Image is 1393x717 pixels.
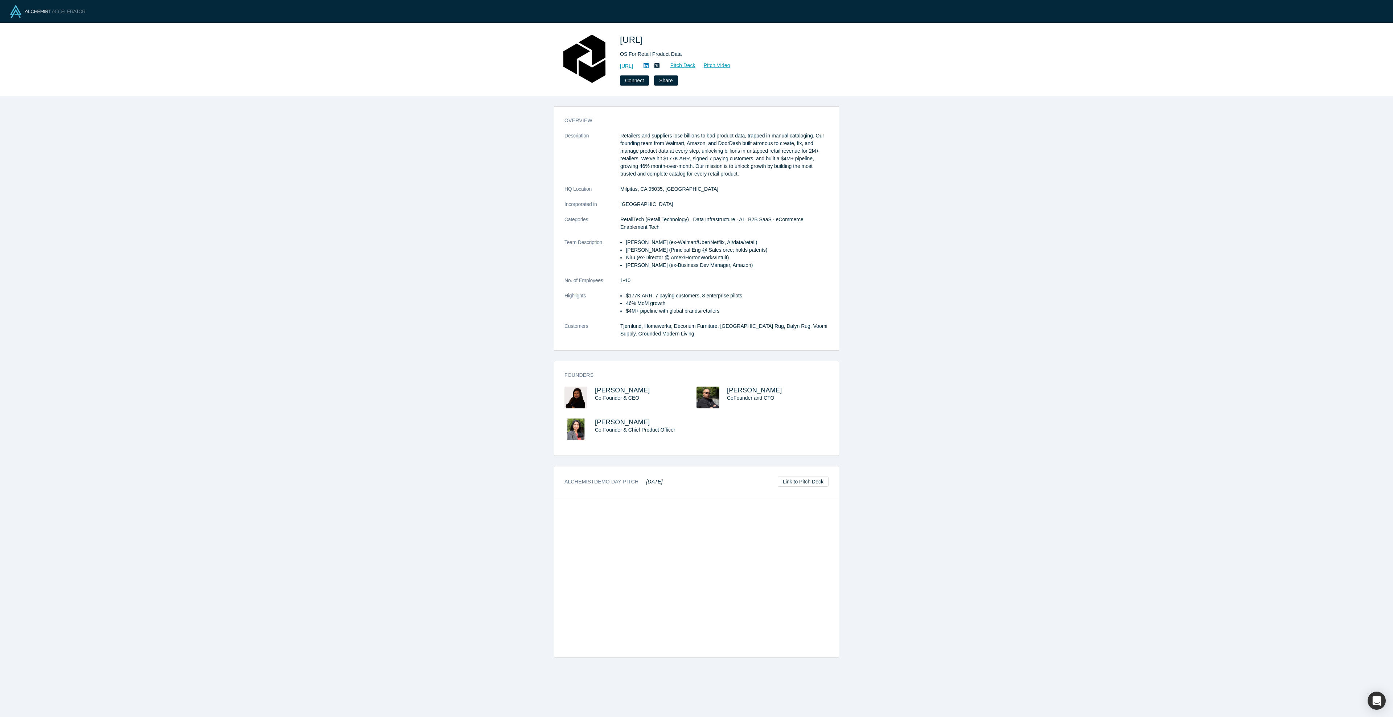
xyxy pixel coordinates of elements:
a: Pitch Deck [662,61,696,70]
div: OS For Retail Product Data [620,50,823,58]
img: Surajit Dutta's Profile Image [696,387,719,408]
img: Atronous.ai's Logo [559,33,610,84]
dt: Incorporated in [564,201,620,216]
p: $4M+ pipeline with global brands/retailers [626,307,829,315]
a: [PERSON_NAME] [727,387,782,394]
p: [PERSON_NAME] (ex-Business Dev Manager, Amazon) [626,261,829,269]
span: CoFounder and CTO [727,395,774,401]
span: Co-Founder & CEO [595,395,639,401]
dt: Customers [564,322,620,345]
a: [PERSON_NAME] [595,387,650,394]
p: Retailers and suppliers lose billions to bad product data, trapped in manual cataloging. Our foun... [620,132,829,178]
p: [PERSON_NAME] (Principal Eng @ Salesforce; holds patents) [626,246,829,254]
dt: Highlights [564,292,620,322]
dt: No. of Employees [564,277,620,292]
button: Connect [620,75,649,86]
img: Jayashree Dutta's Profile Image [564,387,587,408]
dt: Team Description [564,239,620,277]
iframe: atronous.ai [554,497,839,657]
a: [URL] [620,62,633,70]
p: Niru (ex-Director @ Amex/HortonWorks/Intuit) [626,254,829,261]
button: Share [654,75,678,86]
dd: Milpitas, CA 95035, [GEOGRAPHIC_DATA] [620,185,829,193]
a: Pitch Video [696,61,731,70]
span: Co-Founder & Chief Product Officer [595,427,675,433]
dt: Categories [564,216,620,239]
h3: Alchemist Demo Day Pitch [564,478,663,486]
p: [PERSON_NAME] (ex-Walmart/Uber/Netflix, AI/data/retail) [626,239,829,246]
p: $177K ARR, 7 paying customers, 8 enterprise pilots [626,292,829,300]
em: [DATE] [646,479,662,485]
a: Link to Pitch Deck [778,477,829,487]
dd: [GEOGRAPHIC_DATA] [620,201,829,208]
h3: Founders [564,371,818,379]
img: Alchemist Logo [10,5,85,18]
h3: overview [564,117,818,124]
dd: 1-10 [620,277,829,284]
span: [URL] [620,35,645,45]
dt: Description [564,132,620,185]
p: 46% MoM growth [626,300,829,307]
img: Niru Anisetti's Profile Image [564,419,587,440]
dt: HQ Location [564,185,620,201]
span: RetailTech (Retail Technology) · Data Infrastructure · AI · B2B SaaS · eCommerce Enablement Tech [620,217,804,230]
a: [PERSON_NAME] [595,419,650,426]
dd: Tjernlund, Homewerks, Decorium Furniture, [GEOGRAPHIC_DATA] Rug, Dalyn Rug, Voomi Supply, Grounde... [620,322,829,338]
